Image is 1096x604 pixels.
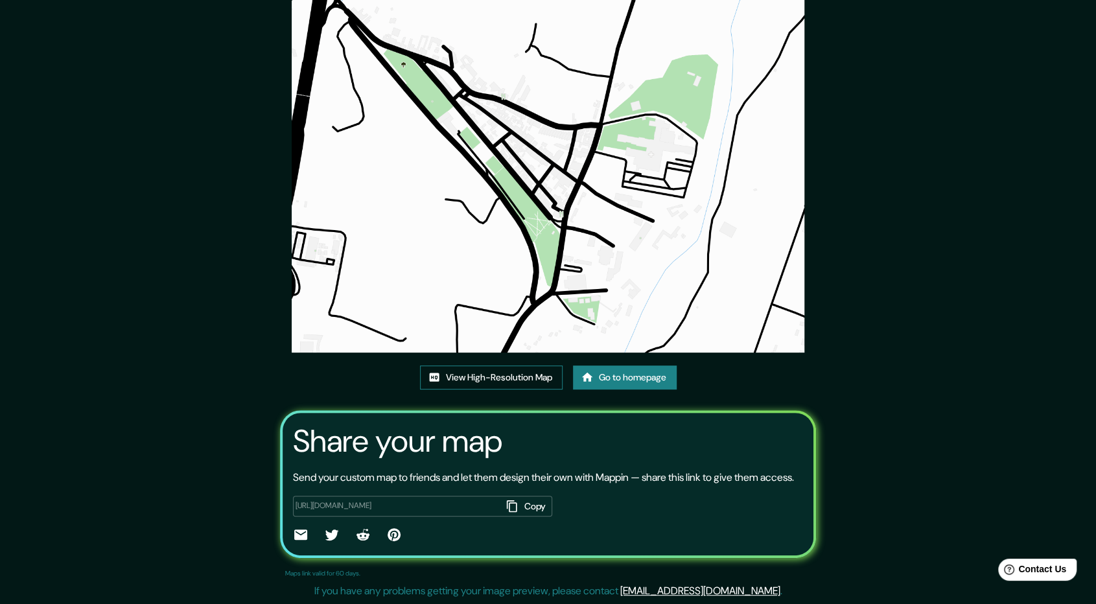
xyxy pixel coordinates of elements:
button: Copy [502,496,552,517]
p: Maps link valid for 60 days. [285,568,360,578]
h3: Share your map [293,423,502,459]
a: Go to homepage [573,366,677,389]
p: Send your custom map to friends and let them design their own with Mappin — share this link to gi... [293,470,794,485]
p: If you have any problems getting your image preview, please contact . [314,583,782,599]
a: View High-Resolution Map [420,366,563,389]
a: [EMAIL_ADDRESS][DOMAIN_NAME] [620,584,780,598]
iframe: Help widget launcher [981,553,1082,590]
